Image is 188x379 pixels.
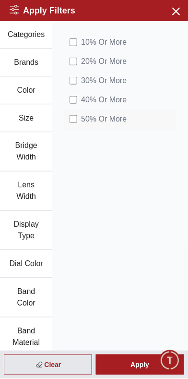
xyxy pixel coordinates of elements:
input: 40% Or More [70,96,77,104]
span: 20 % Or More [81,56,127,67]
input: 10% Or More [70,38,77,46]
div: Apply [96,355,184,375]
span: 50 % Or More [81,113,127,125]
div: Chat Widget [160,351,181,372]
div: Clear [4,355,92,375]
h2: Apply Filters [10,4,75,17]
input: 50% Or More [70,115,77,123]
span: 30 % Or More [81,75,127,86]
span: 40 % Or More [81,94,127,106]
input: 20% Or More [70,58,77,65]
input: 30% Or More [70,77,77,85]
span: 10 % Or More [81,37,127,48]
